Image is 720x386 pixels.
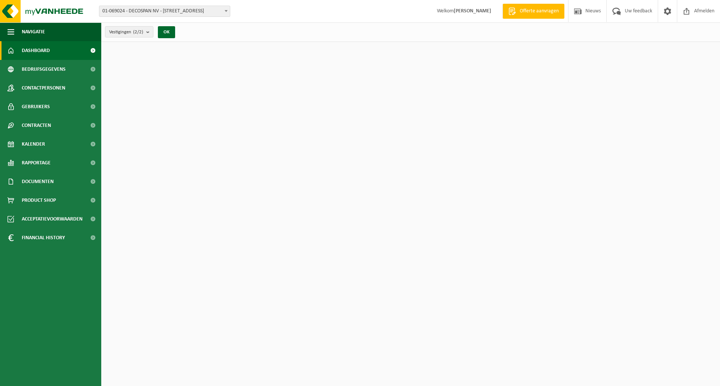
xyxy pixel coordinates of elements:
span: Navigatie [22,22,45,41]
a: Offerte aanvragen [502,4,564,19]
strong: [PERSON_NAME] [454,8,491,14]
span: Vestigingen [109,27,143,38]
span: Contactpersonen [22,79,65,97]
span: Financial History [22,228,65,247]
span: Dashboard [22,41,50,60]
button: Vestigingen(2/2) [105,26,153,37]
span: Product Shop [22,191,56,210]
span: Kalender [22,135,45,154]
span: Bedrijfsgegevens [22,60,66,79]
span: Documenten [22,172,54,191]
span: Contracten [22,116,51,135]
span: Gebruikers [22,97,50,116]
span: Offerte aanvragen [518,7,561,15]
span: Acceptatievoorwaarden [22,210,82,228]
count: (2/2) [133,30,143,34]
span: 01-069024 - DECOSPAN NV - 8930 MENEN, LAGEWEG 33 [99,6,230,16]
button: OK [158,26,175,38]
span: 01-069024 - DECOSPAN NV - 8930 MENEN, LAGEWEG 33 [99,6,230,17]
span: Rapportage [22,154,51,172]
